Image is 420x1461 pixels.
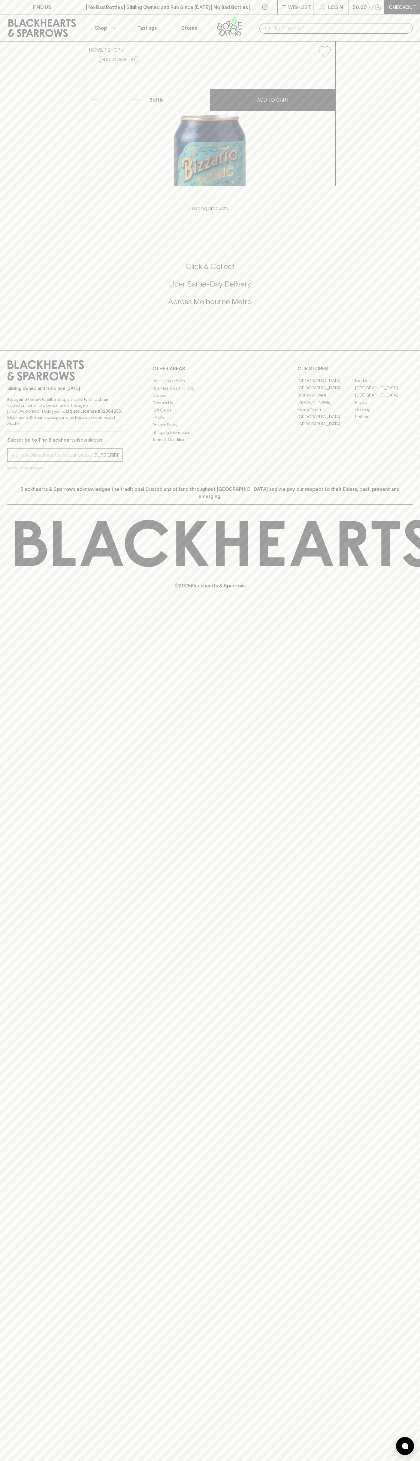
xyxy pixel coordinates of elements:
a: Careers [153,392,268,399]
p: Blackhearts & Sparrows acknowledges the traditional Custodians of land throughout [GEOGRAPHIC_DAT... [12,485,408,500]
a: [GEOGRAPHIC_DATA] [298,420,355,427]
img: 36960.png [84,62,335,186]
a: Fitzroy North [298,406,355,413]
p: Tastings [137,24,157,32]
input: e.g. jane@blackheartsandsparrows.com.au [12,450,92,460]
input: Try "Pinot noir" [274,23,408,33]
button: Add to wishlist [99,56,138,63]
p: Stores [181,24,197,32]
div: Call to action block [7,237,413,338]
a: Prahran [355,413,413,420]
a: SHOP [107,47,120,53]
a: Braddon [355,377,413,384]
a: Business & Bulk Gifting [153,384,268,392]
a: FAQ's [153,414,268,421]
p: $0.00 [352,4,367,11]
a: Geelong [355,406,413,413]
h5: Uber Same-Day Delivery [7,279,413,289]
div: Bottle [147,94,210,106]
p: ADD TO CART [257,96,289,103]
p: Loading products... [6,205,414,212]
a: Stores [168,14,210,41]
button: SUBSCRIBE [92,449,122,461]
a: Brunswick West [298,391,355,399]
p: Checkout [389,4,416,11]
a: Gift Cards [153,407,268,414]
p: SUBSCRIBE [95,452,120,459]
p: Shop [95,24,107,32]
a: Terms & Conditions [153,436,268,443]
a: [GEOGRAPHIC_DATA] [298,413,355,420]
a: Tastings [126,14,168,41]
a: [GEOGRAPHIC_DATA] [298,384,355,391]
p: OUR STORES [298,365,413,372]
button: ADD TO CART [210,89,336,111]
button: Shop [84,14,126,41]
img: bubble-icon [402,1443,408,1449]
p: Sibling owned and run since [DATE] [7,385,122,391]
p: OTHER AREAS [153,365,268,372]
button: Add to wishlist [316,44,333,59]
a: Bottle Drop FAQ's [153,377,268,384]
a: [GEOGRAPHIC_DATA] [355,384,413,391]
a: [GEOGRAPHIC_DATA] [355,391,413,399]
h5: Across Melbourne Metro [7,297,413,307]
p: Wishlist [288,4,311,11]
h5: Click & Collect [7,262,413,271]
strong: Liquor License #32064953 [66,409,121,414]
a: [GEOGRAPHIC_DATA] [298,377,355,384]
a: Fitzroy [355,399,413,406]
p: We will never spam you [7,465,122,471]
a: [PERSON_NAME] [298,399,355,406]
p: FIND US [33,4,51,11]
a: Privacy Policy [153,421,268,429]
p: Bottle [150,96,164,103]
p: Subscribe to The Blackhearts Newsletter [7,436,122,443]
p: Login [328,4,343,11]
a: Contact Us [153,399,268,406]
a: HOME [89,47,103,53]
p: It is against the law to sell or supply alcohol to, or to obtain alcohol on behalf of a person un... [7,396,122,426]
a: Shipping Information [153,429,268,436]
p: 0 [377,5,379,9]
